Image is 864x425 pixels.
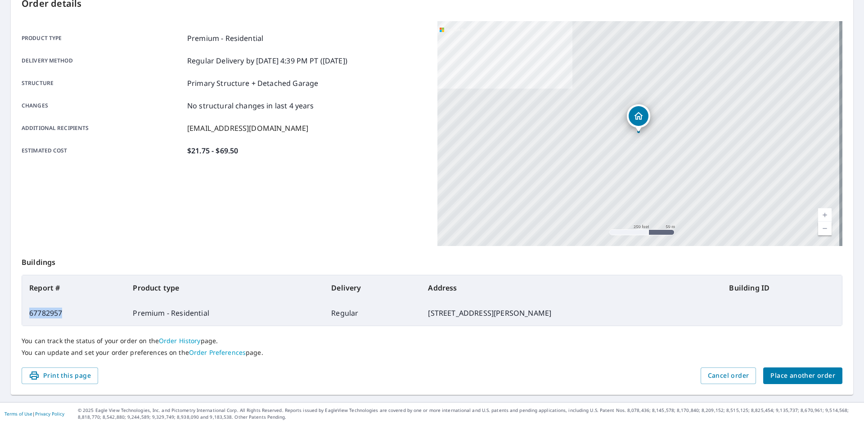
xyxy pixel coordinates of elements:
span: Place another order [770,370,835,381]
p: © 2025 Eagle View Technologies, Inc. and Pictometry International Corp. All Rights Reserved. Repo... [78,407,859,421]
p: Buildings [22,246,842,275]
span: Print this page [29,370,91,381]
a: Current Level 17, Zoom In [818,208,832,222]
p: Changes [22,100,184,111]
td: [STREET_ADDRESS][PERSON_NAME] [421,300,722,326]
a: Order History [159,336,201,345]
button: Cancel order [701,367,756,384]
p: You can update and set your order preferences on the page. [22,349,842,357]
p: $21.75 - $69.50 [187,145,238,156]
p: You can track the status of your order on the page. [22,337,842,345]
p: Structure [22,78,184,89]
p: Additional recipients [22,123,184,134]
a: Order Preferences [189,348,246,357]
p: Estimated cost [22,145,184,156]
a: Privacy Policy [35,411,64,417]
p: Premium - Residential [187,33,263,44]
td: Regular [324,300,421,326]
th: Product type [126,275,324,300]
p: Primary Structure + Detached Garage [187,78,318,89]
td: 67782957 [22,300,126,326]
td: Premium - Residential [126,300,324,326]
a: Current Level 17, Zoom Out [818,222,832,235]
p: | [4,411,64,416]
th: Building ID [722,275,842,300]
button: Place another order [763,367,842,384]
p: Product type [22,33,184,44]
p: Delivery method [22,55,184,66]
th: Delivery [324,275,421,300]
a: Terms of Use [4,411,32,417]
button: Print this page [22,367,98,384]
span: Cancel order [708,370,749,381]
p: No structural changes in last 4 years [187,100,314,111]
th: Address [421,275,722,300]
div: Dropped pin, building 1, Residential property, 23 Fair Oaks Dr Lincoln, RI 02865 [627,104,650,132]
p: [EMAIL_ADDRESS][DOMAIN_NAME] [187,123,308,134]
th: Report # [22,275,126,300]
p: Regular Delivery by [DATE] 4:39 PM PT ([DATE]) [187,55,347,66]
